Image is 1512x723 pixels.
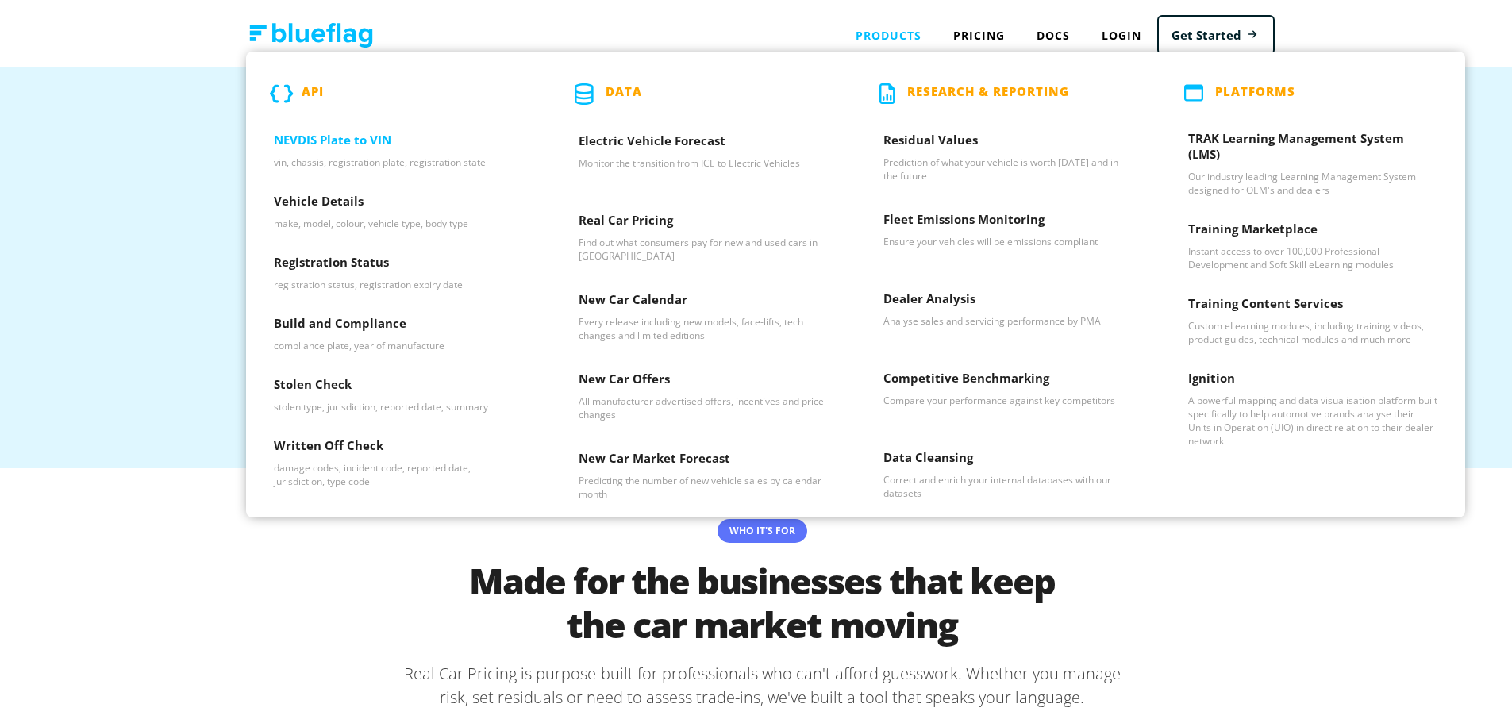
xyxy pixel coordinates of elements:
a: Competitive Benchmarking - Compare your performance against key competitors [856,355,1160,434]
p: make, model, colour, vehicle type, body type [274,213,523,227]
a: Residual Values - Prediction of what your vehicle is worth today and in the future [856,117,1160,196]
a: New Car Market Forecast - Predicting the number of new vehicle sales by calendar month [551,435,856,514]
a: TRAK Learning Management System (LMS) - Our industry leading Learning Management System designed ... [1160,115,1465,206]
p: Research & Reporting [907,80,1069,102]
p: Ensure your vehicles will be emissions compliant [883,232,1133,245]
p: Who It's For [718,516,807,540]
a: Written Off Check - damage codes, incident code, reported date, jurisdiction, type code [246,422,551,497]
h3: Build and Compliance [274,312,523,336]
a: Fleet Emissions Monitoring - Ensure your vehicles will be emissions compliant [856,196,1160,275]
p: Monitor the transition from ICE to Electric Vehicles [579,153,828,167]
p: PLATFORMS [1215,80,1295,99]
a: Real Car Pricing - Find out what consumers pay for new and used cars in Australia [551,197,856,276]
img: Blue Flag logo [249,20,373,44]
h3: TRAK Learning Management System (LMS) [1188,127,1437,167]
p: Our industry leading Learning Management System designed for OEM's and dealers [1188,167,1437,194]
p: Real Car Pricing is purpose-built for professionals who can't afford guesswork. Whether you manag... [302,659,1222,706]
p: Predicting the number of new vehicle sales by calendar month [579,471,828,498]
h3: Electric Vehicle Forecast [579,129,828,153]
div: Products [840,16,937,48]
h3: Vehicle Details [274,190,523,213]
p: Instant access to over 100,000 Professional Development and Soft Skill eLearning modules [1188,241,1437,268]
a: Dealer Analysis - Analyse sales and servicing performance by PMA [856,275,1160,355]
p: Every release including new models, face-lifts, tech changes and limited editions [579,312,828,339]
h3: Training Content Services [1188,292,1437,316]
h3: Residual Values [883,129,1133,152]
h3: Data Cleansing [883,446,1133,470]
a: New Car Calendar - Every release including new models, face-lifts, tech changes and limited editions [551,276,856,356]
p: Prediction of what your vehicle is worth [DATE] and in the future [883,152,1133,179]
p: Analyse sales and servicing performance by PMA [883,311,1133,325]
p: stolen type, jurisdiction, reported date, summary [274,397,523,410]
h2: Made for the businesses that keep the car market moving [444,556,1079,643]
h3: New Car Offers [579,367,828,391]
a: Get Started [1157,12,1275,52]
p: Correct and enrich your internal databases with our datasets [883,470,1133,497]
h3: Competitive Benchmarking [883,367,1133,390]
a: Pricing [937,16,1021,48]
p: All manufacturer advertised offers, incentives and price changes [579,391,828,418]
h3: Fleet Emissions Monitoring [883,208,1133,232]
a: Training Marketplace - Instant access to over 100,000 Professional Development and Soft Skill eLe... [1160,206,1465,280]
a: Electric Vehicle Forecast - Monitor the transition from ICE to Electric Vehicles [551,117,856,197]
h3: NEVDIS Plate to VIN [274,129,523,152]
p: Find out what consumers pay for new and used cars in [GEOGRAPHIC_DATA] [579,233,828,260]
a: Vehicle Details - make, model, colour, vehicle type, body type [246,178,551,239]
h3: Stolen Check [274,373,523,397]
p: compliance plate, year of manufacture [274,336,523,349]
a: Ignition - A powerful mapping and data visualisation platform built specifically to help automoti... [1160,355,1465,456]
p: A powerful mapping and data visualisation platform built specifically to help automotive brands a... [1188,390,1437,444]
a: Build and Compliance - compliance plate, year of manufacture [246,300,551,361]
a: Data Cleansing - Correct and enrich your internal databases with our datasets [856,434,1160,513]
h3: Dealer Analysis [883,287,1133,311]
p: Data [606,80,642,102]
p: Compare your performance against key competitors [883,390,1133,404]
a: Docs [1021,16,1086,48]
h3: Written Off Check [274,434,523,458]
p: API [302,80,324,102]
h3: Ignition [1188,367,1437,390]
a: Stolen Check - stolen type, jurisdiction, reported date, summary [246,361,551,422]
h3: Training Marketplace [1188,217,1437,241]
h3: Real Car Pricing [579,209,828,233]
p: damage codes, incident code, reported date, jurisdiction, type code [274,458,523,485]
a: Login to Blue Flag application [1086,16,1157,48]
p: registration status, registration expiry date [274,275,523,288]
a: Registration Status - registration status, registration expiry date [246,239,551,300]
h3: New Car Calendar [579,288,828,312]
a: NEVDIS Plate to VIN - vin, chassis, registration plate, registration state [246,117,551,178]
h3: New Car Market Forecast [579,447,828,471]
a: Training Content Services - Custom eLearning modules, including training videos, product guides, ... [1160,280,1465,355]
h3: Registration Status [274,251,523,275]
p: Custom eLearning modules, including training videos, product guides, technical modules and much more [1188,316,1437,343]
p: vin, chassis, registration plate, registration state [274,152,523,166]
a: New Car Offers - All manufacturer advertised offers, incentives and price changes [551,356,856,435]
